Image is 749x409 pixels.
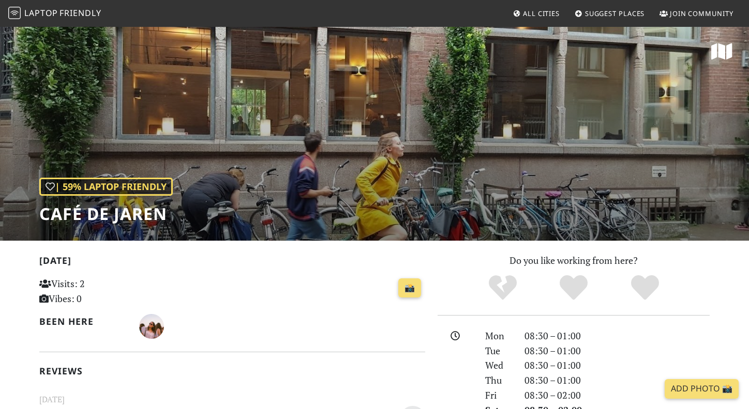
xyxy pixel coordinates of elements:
[139,314,164,339] img: 1461-marta.jpg
[24,7,58,19] span: Laptop
[479,388,518,403] div: Fri
[518,388,716,403] div: 08:30 – 02:00
[139,319,164,332] span: Marta Fiolhais
[518,373,716,388] div: 08:30 – 01:00
[518,328,716,343] div: 08:30 – 01:00
[39,366,425,376] h2: Reviews
[39,255,425,270] h2: [DATE]
[479,328,518,343] div: Mon
[8,7,21,19] img: LaptopFriendly
[33,393,431,406] small: [DATE]
[438,253,710,268] p: Do you like working from here?
[508,4,564,23] a: All Cities
[39,178,173,196] div: | 59% Laptop Friendly
[479,343,518,358] div: Tue
[655,4,738,23] a: Join Community
[479,358,518,373] div: Wed
[8,5,101,23] a: LaptopFriendly LaptopFriendly
[670,9,733,18] span: Join Community
[39,316,127,327] h2: Been here
[479,373,518,388] div: Thu
[467,274,538,302] div: No
[39,204,173,224] h1: Café de Jaren
[538,274,609,302] div: Yes
[518,343,716,358] div: 08:30 – 01:00
[59,7,101,19] span: Friendly
[39,276,160,306] p: Visits: 2 Vibes: 0
[523,9,560,18] span: All Cities
[585,9,645,18] span: Suggest Places
[571,4,649,23] a: Suggest Places
[398,278,421,298] a: 📸
[609,274,681,302] div: Definitely!
[665,379,739,399] a: Add Photo 📸
[518,358,716,373] div: 08:30 – 01:00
